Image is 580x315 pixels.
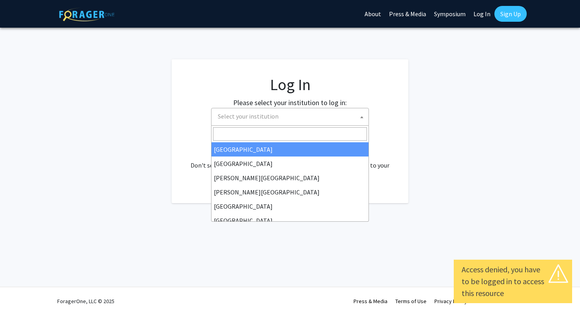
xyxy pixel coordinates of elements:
[354,298,387,305] a: Press & Media
[215,108,369,124] span: Select your institution
[218,112,279,120] span: Select your institution
[211,171,369,185] li: [PERSON_NAME][GEOGRAPHIC_DATA]
[233,97,347,108] label: Please select your institution to log in:
[211,199,369,213] li: [GEOGRAPHIC_DATA]
[211,157,369,171] li: [GEOGRAPHIC_DATA]
[211,142,369,157] li: [GEOGRAPHIC_DATA]
[6,279,34,309] iframe: Chat
[187,75,393,94] h1: Log In
[213,127,367,141] input: Search
[462,264,564,299] div: Access denied, you have to be logged in to access this resource
[211,108,369,126] span: Select your institution
[187,141,393,179] div: No account? . Don't see your institution? about bringing ForagerOne to your institution.
[57,287,114,315] div: ForagerOne, LLC © 2025
[211,213,369,228] li: [GEOGRAPHIC_DATA]
[59,8,114,21] img: ForagerOne Logo
[494,6,527,22] a: Sign Up
[434,298,467,305] a: Privacy Policy
[395,298,427,305] a: Terms of Use
[211,185,369,199] li: [PERSON_NAME][GEOGRAPHIC_DATA]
